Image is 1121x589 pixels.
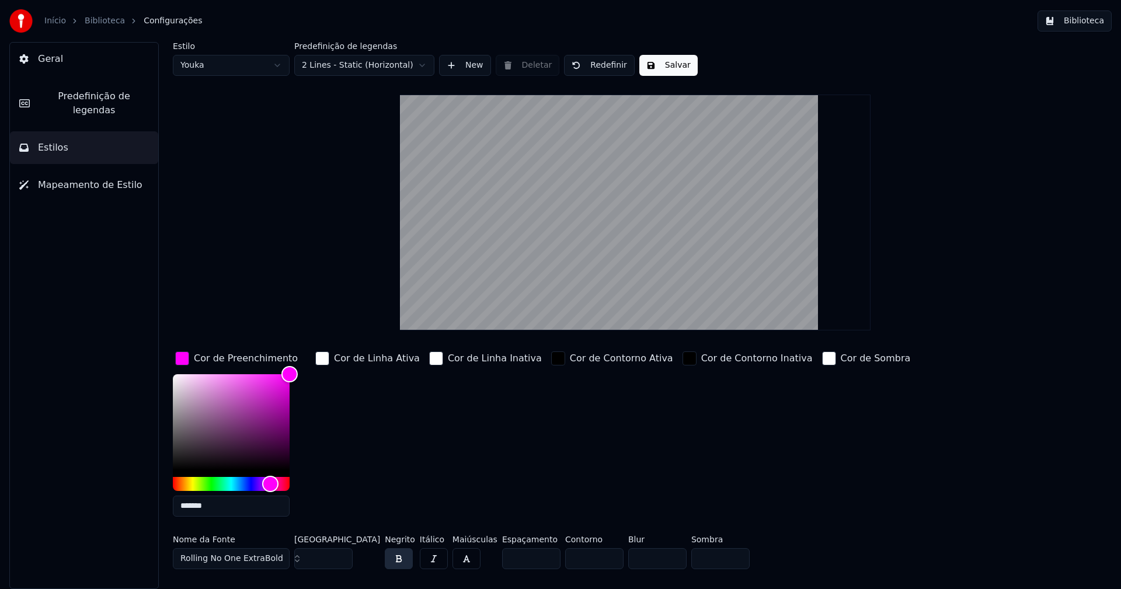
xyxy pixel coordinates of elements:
div: Cor de Linha Inativa [448,351,542,365]
button: Cor de Sombra [820,349,913,368]
button: Cor de Contorno Ativa [549,349,676,368]
label: [GEOGRAPHIC_DATA] [294,535,380,543]
button: Cor de Preenchimento [173,349,300,368]
label: Sombra [691,535,750,543]
button: Redefinir [564,55,635,76]
button: Predefinição de legendas [10,80,158,127]
a: Início [44,15,66,27]
div: Color [173,374,290,470]
label: Predefinição de legendas [294,42,434,50]
span: Mapeamento de Estilo [38,178,142,192]
label: Contorno [565,535,624,543]
span: Configurações [144,15,202,27]
label: Estilo [173,42,290,50]
label: Espaçamento [502,535,560,543]
label: Itálico [420,535,448,543]
button: Cor de Linha Ativa [313,349,422,368]
button: Biblioteca [1038,11,1112,32]
div: Cor de Linha Ativa [334,351,420,365]
button: Mapeamento de Estilo [10,169,158,201]
a: Biblioteca [85,15,125,27]
button: New [439,55,491,76]
label: Maiúsculas [452,535,497,543]
button: Cor de Linha Inativa [427,349,544,368]
label: Nome da Fonte [173,535,290,543]
button: Salvar [639,55,698,76]
span: Geral [38,52,63,66]
div: Cor de Preenchimento [194,351,298,365]
img: youka [9,9,33,33]
button: Geral [10,43,158,75]
button: Cor de Contorno Inativa [680,349,815,368]
span: Estilos [38,141,68,155]
label: Negrito [385,535,415,543]
span: Rolling No One ExtraBold [180,553,283,564]
div: Cor de Contorno Ativa [570,351,673,365]
label: Blur [628,535,687,543]
span: Predefinição de legendas [39,89,149,117]
div: Cor de Contorno Inativa [701,351,813,365]
div: Cor de Sombra [841,351,911,365]
div: Hue [173,477,290,491]
button: Estilos [10,131,158,164]
nav: breadcrumb [44,15,202,27]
